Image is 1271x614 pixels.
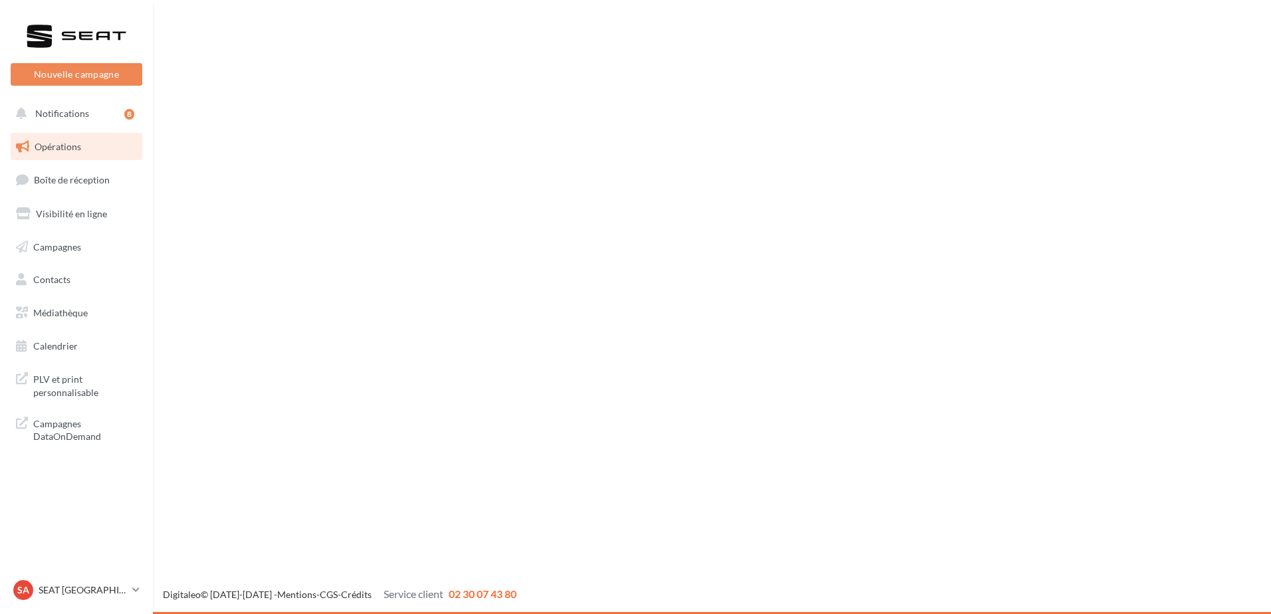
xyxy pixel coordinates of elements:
[8,266,145,294] a: Contacts
[11,577,142,603] a: SA SEAT [GEOGRAPHIC_DATA]
[33,307,88,318] span: Médiathèque
[17,583,29,597] span: SA
[163,589,201,600] a: Digitaleo
[35,108,89,119] span: Notifications
[8,332,145,360] a: Calendrier
[33,241,81,252] span: Campagnes
[277,589,316,600] a: Mentions
[39,583,127,597] p: SEAT [GEOGRAPHIC_DATA]
[341,589,372,600] a: Crédits
[384,587,443,600] span: Service client
[8,133,145,161] a: Opérations
[124,109,134,120] div: 8
[33,340,78,352] span: Calendrier
[34,174,110,185] span: Boîte de réception
[8,200,145,228] a: Visibilité en ligne
[8,233,145,261] a: Campagnes
[35,141,81,152] span: Opérations
[33,370,137,399] span: PLV et print personnalisable
[449,587,517,600] span: 02 30 07 43 80
[8,100,140,128] button: Notifications 8
[163,589,517,600] span: © [DATE]-[DATE] - - -
[33,274,70,285] span: Contacts
[8,365,145,404] a: PLV et print personnalisable
[8,409,145,449] a: Campagnes DataOnDemand
[11,63,142,86] button: Nouvelle campagne
[8,165,145,194] a: Boîte de réception
[8,299,145,327] a: Médiathèque
[36,208,107,219] span: Visibilité en ligne
[320,589,338,600] a: CGS
[33,415,137,443] span: Campagnes DataOnDemand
